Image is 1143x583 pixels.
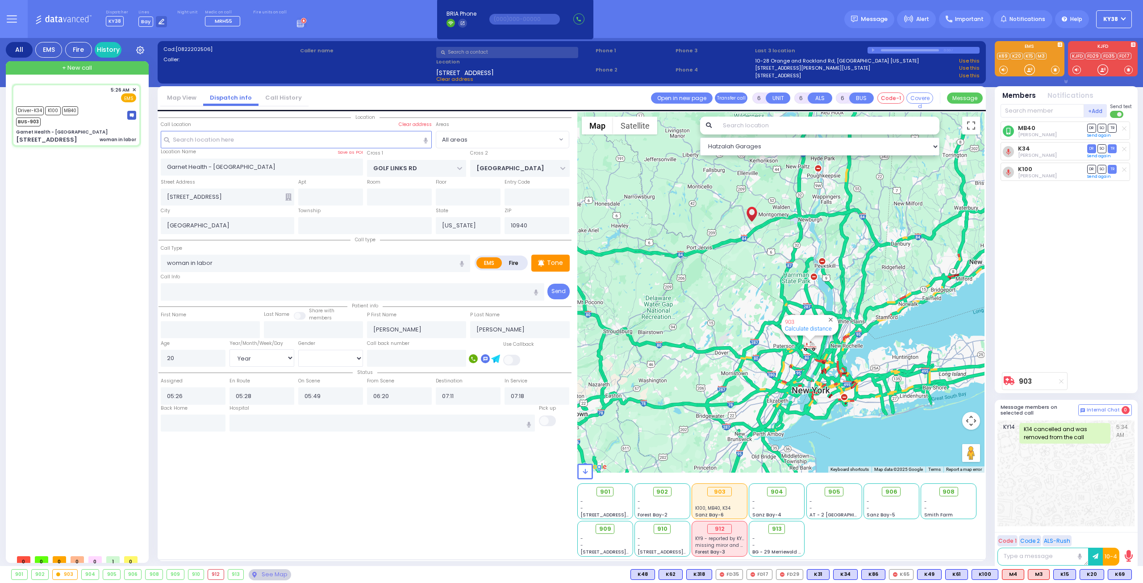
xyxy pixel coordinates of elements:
[1078,404,1132,416] button: Internal Chat 0
[111,87,129,93] span: 5:26 AM
[1103,15,1118,23] span: KY38
[1018,152,1057,159] span: Joel Heilbrun
[1101,53,1117,59] a: FD35
[16,129,108,135] div: Garnet Health - [GEOGRAPHIC_DATA]
[715,92,747,104] button: Transfer call
[163,46,297,53] label: Cad:
[367,311,396,319] label: P First Name
[751,572,755,577] img: red-radio-icon.svg
[1108,165,1117,173] span: TR
[229,405,249,412] label: Hospital
[580,542,583,549] span: -
[720,572,724,577] img: red-radio-icon.svg
[161,340,170,347] label: Age
[228,570,244,579] div: 913
[203,93,259,102] a: Dispatch info
[695,535,747,542] span: KY9 - reported by KY75
[752,512,781,518] span: Sanz Bay-4
[1108,569,1132,580] div: BLS
[1028,569,1050,580] div: M3
[436,75,473,83] span: Clear address
[161,121,191,128] label: Call Location
[12,570,27,579] div: 901
[298,377,320,385] label: On Scene
[160,93,203,102] a: Map View
[582,117,613,134] button: Show street map
[1087,174,1111,179] a: Send again
[161,405,188,412] label: Back Home
[249,569,291,580] div: See map
[45,106,61,115] span: K100
[539,405,556,412] label: Pick up
[298,207,321,214] label: Township
[161,207,170,214] label: City
[580,512,665,518] span: [STREET_ADDRESS][PERSON_NAME]
[707,524,732,534] div: 912
[596,47,672,55] span: Phone 1
[959,57,980,65] a: Use this
[803,340,817,352] div: 903
[1002,91,1036,101] button: Members
[161,311,186,319] label: First Name
[924,505,927,512] span: -
[1110,103,1132,110] span: Send text
[161,179,195,186] label: Street Address
[766,92,790,104] button: UNIT
[95,42,121,58] a: History
[707,487,732,497] div: 903
[780,572,784,577] img: red-radio-icon.svg
[638,549,722,555] span: [STREET_ADDRESS][PERSON_NAME]
[752,549,802,555] span: BG - 29 Merriewold S.
[747,569,772,580] div: FD17
[867,512,895,518] span: Sanz Bay-5
[338,149,363,155] label: Save as POI
[808,92,832,104] button: ALS
[638,498,640,505] span: -
[367,340,409,347] label: Call back number
[53,556,66,563] span: 0
[676,47,752,55] span: Phone 3
[1018,145,1030,152] a: K34
[755,57,919,65] a: 10-28 Orange and Rockland Rd, [GEOGRAPHIC_DATA] [US_STATE]
[972,569,998,580] div: BLS
[695,542,767,549] span: missing miror and out of stock
[1010,15,1045,23] span: Notifications
[893,572,897,577] img: red-radio-icon.svg
[1024,53,1035,59] a: K15
[17,556,30,563] span: 0
[1097,124,1106,132] span: SO
[436,179,446,186] label: Floor
[106,10,128,15] label: Dispatcher
[1108,124,1117,132] span: TR
[613,117,657,134] button: Show satellite imagery
[62,106,78,115] span: MB40
[1036,53,1047,59] a: M3
[772,524,782,533] span: 913
[630,569,655,580] div: K48
[959,64,980,72] a: Use this
[208,570,224,579] div: 912
[752,542,755,549] span: -
[924,512,953,518] span: Smith Farm
[489,14,560,25] input: (000)000-00000
[785,319,794,325] a: 903
[1047,91,1093,101] button: Notifications
[503,341,534,348] label: Use Callback
[229,340,294,347] div: Year/Month/Week/Day
[436,121,449,128] label: Areas
[962,444,980,462] button: Drag Pegman onto the map to open Street View
[676,66,752,74] span: Phone 4
[833,569,858,580] div: K34
[1118,53,1131,59] a: FD17
[35,42,62,58] div: EMS
[1043,535,1072,546] button: ALS-Rush
[1001,104,1084,117] input: Search member
[501,257,526,268] label: Fire
[1085,53,1101,59] a: FD29
[826,315,835,324] button: Close
[1096,10,1132,28] button: KY38
[630,569,655,580] div: BLS
[995,44,1064,50] label: EMS
[125,570,142,579] div: 906
[161,245,182,252] label: Call Type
